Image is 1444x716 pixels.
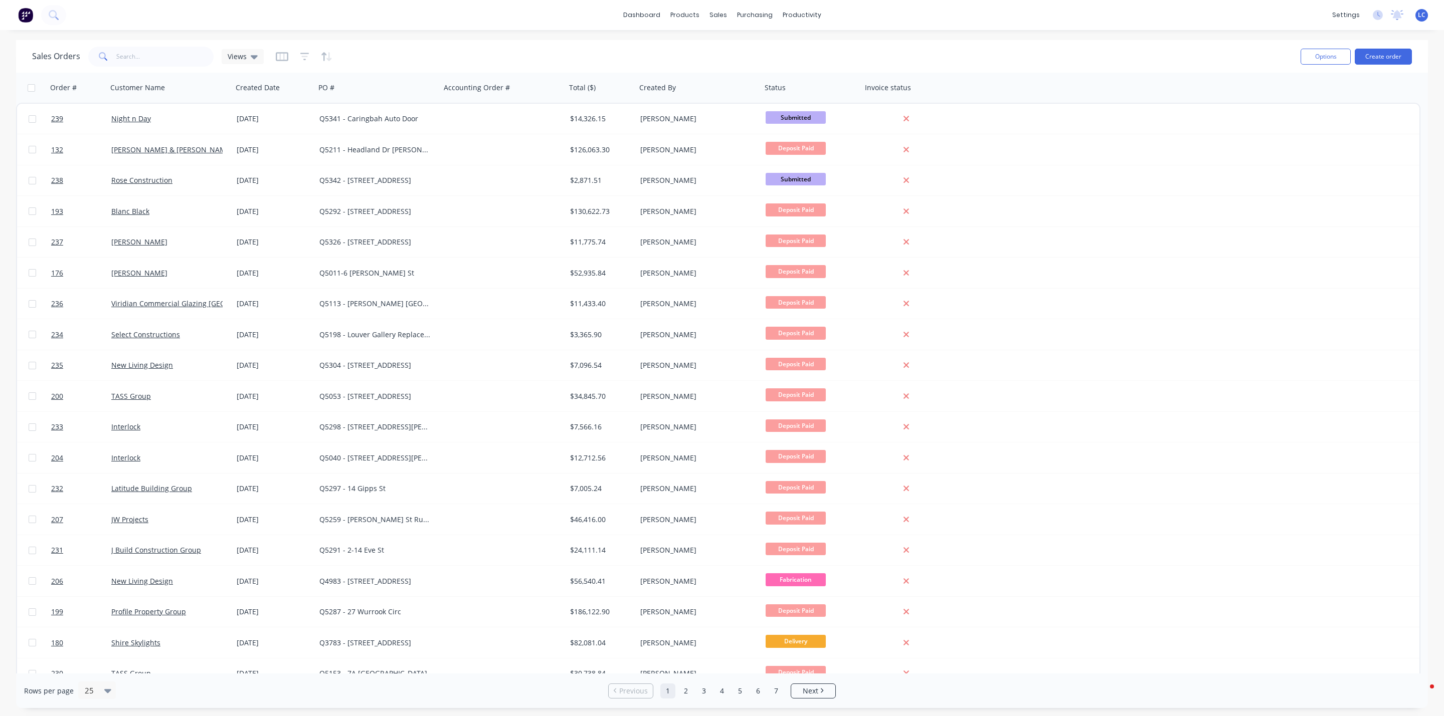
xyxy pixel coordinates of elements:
a: Page 4 [714,683,730,698]
div: [DATE] [237,484,311,494]
a: New Living Design [111,360,173,370]
div: [DATE] [237,607,311,617]
span: Deposit Paid [766,604,826,617]
iframe: Intercom live chat [1410,682,1434,706]
div: $56,540.41 [570,576,629,586]
div: purchasing [732,8,778,23]
span: Deposit Paid [766,265,826,278]
div: [DATE] [237,237,311,247]
div: Q5298 - [STREET_ADDRESS][PERSON_NAME] [319,422,431,432]
span: Previous [619,686,648,696]
img: Factory [18,8,33,23]
span: 206 [51,576,63,586]
div: Q5342 - [STREET_ADDRESS] [319,175,431,185]
div: [PERSON_NAME] [640,422,752,432]
a: [PERSON_NAME] [111,268,167,278]
div: $34,845.70 [570,391,629,401]
div: Q5297 - 14 Gipps St [319,484,431,494]
div: Invoice status [865,83,911,93]
a: 200 [51,381,111,411]
a: TASS Group [111,391,151,401]
div: $3,365.90 [570,330,629,340]
span: Submitted [766,173,826,185]
div: [PERSON_NAME] [640,576,752,586]
span: 199 [51,607,63,617]
a: 193 [51,196,111,226]
a: Blanc Black [111,206,149,216]
a: Page 1 is your current page [660,683,675,698]
span: Deposit Paid [766,543,826,555]
div: $24,111.14 [570,545,629,555]
div: [PERSON_NAME] [640,299,752,309]
span: 231 [51,545,63,555]
a: J Build Construction Group [111,545,201,555]
a: Interlock [111,453,140,462]
div: [PERSON_NAME] [640,145,752,155]
div: [DATE] [237,145,311,155]
a: Previous page [609,686,653,696]
div: [PERSON_NAME] [640,668,752,678]
div: [DATE] [237,114,311,124]
a: Profile Property Group [111,607,186,616]
a: Interlock [111,422,140,431]
div: [PERSON_NAME] [640,515,752,525]
span: 193 [51,206,63,216]
span: 132 [51,145,63,155]
div: Q5341 - Caringbah Auto Door [319,114,431,124]
span: 238 [51,175,63,185]
div: [PERSON_NAME] [640,360,752,370]
span: Deposit Paid [766,481,826,494]
a: 236 [51,289,111,319]
span: 239 [51,114,63,124]
span: 230 [51,668,63,678]
div: Q5287 - 27 Wurrook Circ [319,607,431,617]
a: 235 [51,350,111,380]
span: Deposit Paid [766,450,826,462]
div: $14,326.15 [570,114,629,124]
a: 234 [51,320,111,350]
a: Next page [791,686,835,696]
div: $130,622.73 [570,206,629,216]
span: 176 [51,268,63,278]
a: dashboard [618,8,665,23]
a: 237 [51,227,111,257]
a: New Living Design [111,576,173,586]
span: 233 [51,422,63,432]
div: Q5153 - 7A [GEOGRAPHIC_DATA] [319,668,431,678]
span: Views [228,51,247,62]
span: Delivery [766,635,826,647]
div: [PERSON_NAME] [640,114,752,124]
div: [PERSON_NAME] [640,607,752,617]
div: [PERSON_NAME] [640,484,752,494]
div: Accounting Order # [444,83,510,93]
div: Status [765,83,786,93]
div: [DATE] [237,299,311,309]
span: 232 [51,484,63,494]
a: 206 [51,566,111,596]
div: Q5053 - [STREET_ADDRESS] [319,391,431,401]
span: Deposit Paid [766,327,826,339]
div: $126,063.30 [570,145,629,155]
span: 236 [51,299,63,309]
div: $52,935.84 [570,268,629,278]
a: Page 2 [678,683,693,698]
a: 239 [51,104,111,134]
div: productivity [778,8,826,23]
span: Deposit Paid [766,666,826,678]
div: [DATE] [237,391,311,401]
div: [DATE] [237,576,311,586]
span: Deposit Paid [766,142,826,154]
a: Rose Construction [111,175,172,185]
span: Next [803,686,818,696]
div: $46,416.00 [570,515,629,525]
a: 230 [51,658,111,688]
span: Deposit Paid [766,512,826,524]
a: 233 [51,412,111,442]
span: 237 [51,237,63,247]
div: $7,566.16 [570,422,629,432]
span: LC [1418,11,1425,20]
div: Q5291 - 2-14 Eve St [319,545,431,555]
div: Q5259 - [PERSON_NAME] St Rushcutters Bay [319,515,431,525]
span: 204 [51,453,63,463]
div: [PERSON_NAME] [640,391,752,401]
